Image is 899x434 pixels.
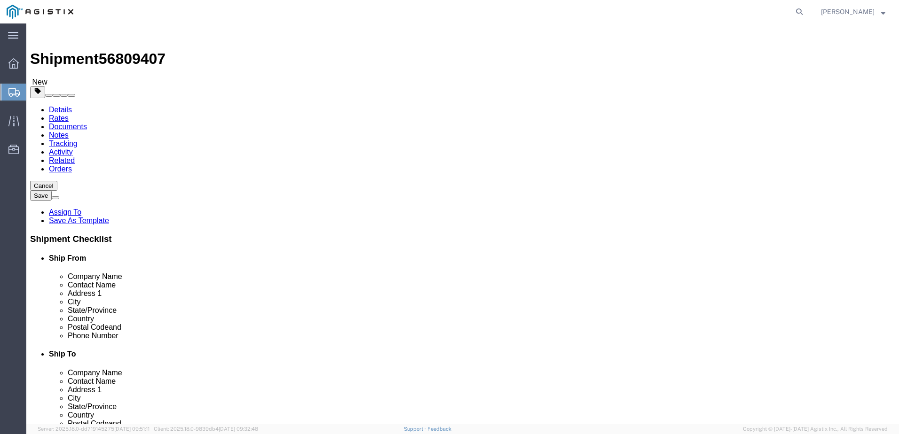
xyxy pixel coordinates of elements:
span: Server: 2025.18.0-dd719145275 [38,426,150,432]
img: logo [7,5,73,19]
iframe: FS Legacy Container [26,23,899,424]
a: Support [404,426,427,432]
button: [PERSON_NAME] [820,6,886,17]
a: Feedback [427,426,451,432]
span: [DATE] 09:51:11 [114,426,150,432]
span: Client: 2025.18.0-9839db4 [154,426,258,432]
span: Jessica Albus [821,7,875,17]
span: [DATE] 09:32:48 [219,426,258,432]
span: Copyright © [DATE]-[DATE] Agistix Inc., All Rights Reserved [743,425,888,433]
